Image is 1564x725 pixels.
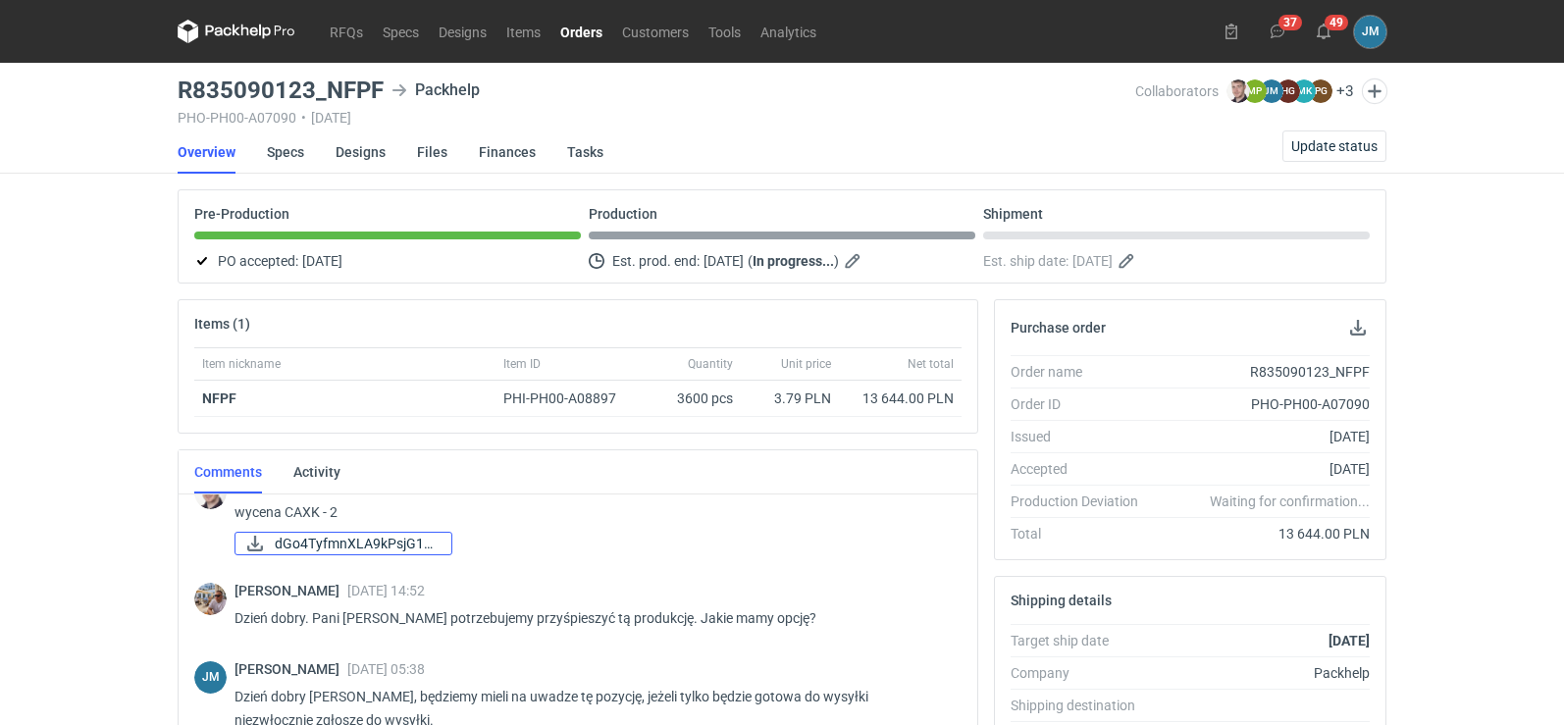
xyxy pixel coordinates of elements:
figcaption: JM [194,661,227,694]
span: Item nickname [202,356,281,372]
strong: [DATE] [1329,633,1370,648]
div: Order ID [1011,394,1154,414]
div: R835090123_NFPF [1154,362,1370,382]
button: Edit collaborators [1362,78,1387,104]
div: Production Deviation [1011,492,1154,511]
div: Order name [1011,362,1154,382]
a: Analytics [751,20,826,43]
span: [DATE] [704,249,744,273]
div: PHO-PH00-A07090 [1154,394,1370,414]
div: Packhelp [391,78,480,102]
span: dGo4TyfmnXLA9kPsjG1J... [275,533,436,554]
span: • [301,110,306,126]
a: RFQs [320,20,373,43]
figcaption: MK [1292,79,1316,103]
span: [PERSON_NAME] [235,583,347,598]
button: Update status [1282,130,1386,162]
div: Packhelp [1154,663,1370,683]
span: [DATE] [302,249,342,273]
span: Unit price [781,356,831,372]
div: Joanna Myślak [1354,16,1386,48]
img: Michał Palasek [194,583,227,615]
span: Collaborators [1135,83,1219,99]
a: Tasks [567,130,603,174]
div: Est. ship date: [983,249,1370,273]
div: [DATE] [1154,427,1370,446]
a: Overview [178,130,235,174]
div: PHO-PH00-A07090 [DATE] [178,110,1135,126]
a: Specs [373,20,429,43]
div: Company [1011,663,1154,683]
p: Production [589,206,657,222]
a: Items [496,20,550,43]
span: [PERSON_NAME] [235,661,347,677]
div: PO accepted: [194,249,581,273]
p: Dzień dobry. Pani [PERSON_NAME] potrzebujemy przyśpieszyć tą produkcję. Jakie mamy opcję? [235,606,946,630]
figcaption: JM [1260,79,1283,103]
a: Tools [699,20,751,43]
div: Accepted [1011,459,1154,479]
figcaption: HG [1277,79,1300,103]
button: JM [1354,16,1386,48]
div: [DATE] [1154,459,1370,479]
div: 13 644.00 PLN [847,388,954,408]
em: ) [834,253,839,269]
strong: NFPF [202,390,236,406]
div: Total [1011,524,1154,544]
span: Quantity [688,356,733,372]
p: wycena CAXK - 2 [235,500,946,524]
div: 3600 pcs [643,381,741,417]
span: [DATE] 05:38 [347,661,425,677]
button: Edit estimated production end date [843,249,866,273]
p: Pre-Production [194,206,289,222]
img: Maciej Sikora [1226,79,1250,103]
h2: Shipping details [1011,593,1112,608]
h3: R835090123_NFPF [178,78,384,102]
strong: In progress... [753,253,834,269]
em: ( [748,253,753,269]
p: Shipment [983,206,1043,222]
div: Est. prod. end: [589,249,975,273]
div: Issued [1011,427,1154,446]
a: Designs [336,130,386,174]
em: Waiting for confirmation... [1210,492,1370,511]
h2: Purchase order [1011,320,1106,336]
div: Joanna Myślak [194,661,227,694]
a: Finances [479,130,536,174]
div: 13 644.00 PLN [1154,524,1370,544]
span: Item ID [503,356,541,372]
div: Shipping destination [1011,696,1154,715]
span: [DATE] [1072,249,1113,273]
button: Edit estimated shipping date [1117,249,1140,273]
button: Download PO [1346,316,1370,339]
button: 37 [1262,16,1293,47]
a: Activity [293,450,340,493]
a: Specs [267,130,304,174]
div: dGo4TyfmnXLA9kPsjG1J7gO9UYOYZR2aoDdlVDIG (1).docx [235,532,431,555]
div: Target ship date [1011,631,1154,650]
h2: Items (1) [194,316,250,332]
a: Orders [550,20,612,43]
a: Designs [429,20,496,43]
span: Net total [908,356,954,372]
figcaption: MP [1243,79,1267,103]
button: +3 [1336,82,1354,100]
a: dGo4TyfmnXLA9kPsjG1J... [235,532,452,555]
span: [DATE] 14:52 [347,583,425,598]
figcaption: PG [1309,79,1332,103]
div: PHI-PH00-A08897 [503,388,635,408]
a: Customers [612,20,699,43]
span: Update status [1291,139,1378,153]
button: 49 [1308,16,1339,47]
a: Comments [194,450,262,493]
svg: Packhelp Pro [178,20,295,43]
div: 3.79 PLN [749,388,831,408]
a: Files [417,130,447,174]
